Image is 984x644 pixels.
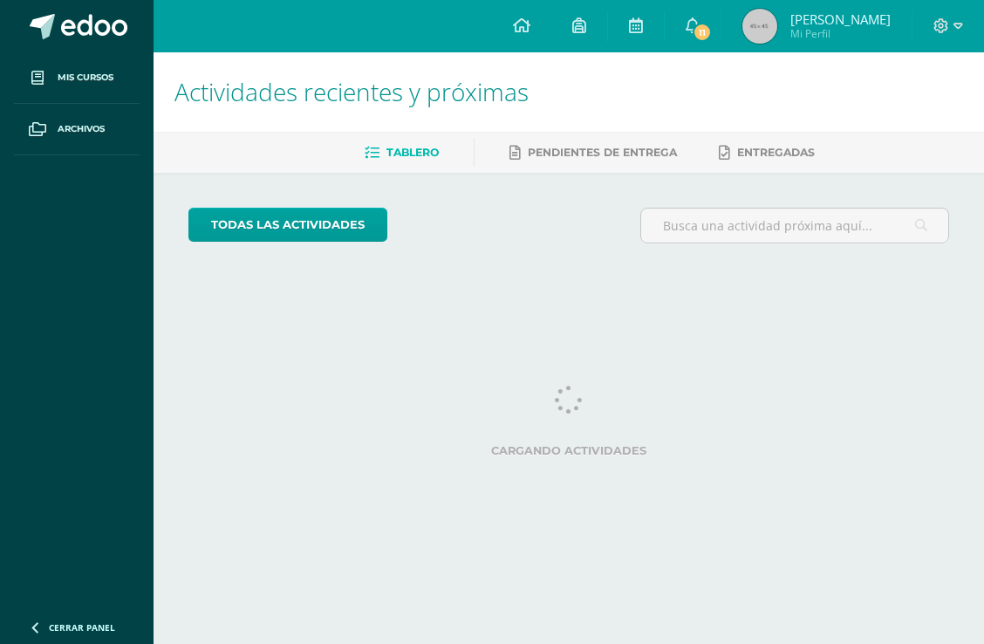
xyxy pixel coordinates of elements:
a: Tablero [365,139,439,167]
span: Tablero [386,146,439,159]
label: Cargando actividades [188,444,949,457]
span: Entregadas [737,146,815,159]
span: [PERSON_NAME] [790,10,891,28]
span: Cerrar panel [49,621,115,634]
span: Archivos [58,122,105,136]
input: Busca una actividad próxima aquí... [641,209,948,243]
span: 11 [693,23,712,42]
span: Mis cursos [58,71,113,85]
a: todas las Actividades [188,208,387,242]
span: Actividades recientes y próximas [174,75,529,108]
a: Archivos [14,104,140,155]
a: Mis cursos [14,52,140,104]
span: Pendientes de entrega [528,146,677,159]
a: Entregadas [719,139,815,167]
a: Pendientes de entrega [509,139,677,167]
span: Mi Perfil [790,26,891,41]
img: 45x45 [742,9,777,44]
